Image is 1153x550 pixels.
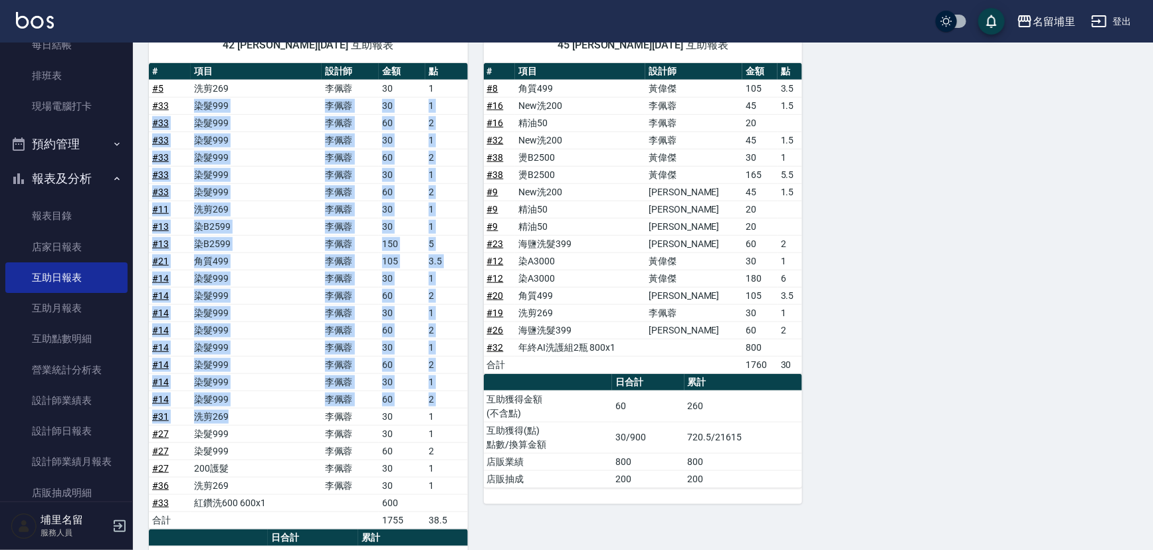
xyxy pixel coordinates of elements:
td: 李佩蓉 [322,114,379,132]
a: #9 [487,221,498,232]
td: 海鹽洗髮399 [515,321,645,339]
a: #21 [152,256,169,266]
td: 60 [379,391,425,408]
th: 金額 [379,63,425,80]
td: 紅鑽洗600 600x1 [191,494,321,511]
td: 2 [425,183,467,201]
td: 60 [379,287,425,304]
a: #33 [152,169,169,180]
td: [PERSON_NAME] [645,321,742,339]
td: 45 [742,97,777,114]
td: 5 [425,235,467,252]
td: [PERSON_NAME] [645,218,742,235]
a: #32 [487,135,504,145]
th: 累計 [358,529,468,547]
td: 1 [778,252,803,270]
th: 點 [778,63,803,80]
td: 30 [742,304,777,321]
td: [PERSON_NAME] [645,287,742,304]
td: 李佩蓉 [322,218,379,235]
td: 30 [742,149,777,166]
td: 黃偉傑 [645,149,742,166]
td: 染髮999 [191,183,321,201]
td: 1 [425,460,467,477]
a: #14 [152,359,169,370]
td: 2 [425,442,467,460]
a: #27 [152,428,169,439]
td: 染髮999 [191,425,321,442]
td: 30 [778,356,803,373]
td: 1 [425,80,467,97]
td: 200護髮 [191,460,321,477]
td: 150 [379,235,425,252]
td: 2 [425,114,467,132]
td: 260 [684,391,803,422]
a: #14 [152,342,169,353]
td: 精油50 [515,201,645,218]
table: a dense table [484,63,803,374]
td: 染髮999 [191,373,321,391]
td: 30/900 [612,422,684,453]
td: 染髮999 [191,287,321,304]
table: a dense table [484,374,803,488]
td: 1 [425,97,467,114]
a: #14 [152,325,169,335]
p: 服務人員 [41,527,108,539]
td: 李佩蓉 [322,287,379,304]
th: 設計師 [645,63,742,80]
td: 李佩蓉 [322,80,379,97]
a: #26 [487,325,504,335]
td: 角質499 [515,80,645,97]
a: #33 [152,152,169,163]
td: 染髮999 [191,132,321,149]
td: 李佩蓉 [322,270,379,287]
td: 2 [778,321,803,339]
td: 黃偉傑 [645,166,742,183]
a: 店家日報表 [5,232,128,262]
a: #33 [152,187,169,197]
a: 營業統計分析表 [5,355,128,385]
td: 3.5 [425,252,467,270]
td: 105 [742,80,777,97]
td: 李佩蓉 [322,339,379,356]
a: #33 [152,498,169,508]
td: [PERSON_NAME] [645,183,742,201]
span: 45 [PERSON_NAME][DATE] 互助報表 [500,39,787,52]
a: #36 [152,480,169,491]
td: 1 [425,425,467,442]
td: 200 [612,470,684,488]
td: 200 [684,470,803,488]
td: 1.5 [778,97,803,114]
a: #23 [487,238,504,249]
td: 染髮999 [191,166,321,183]
table: a dense table [149,63,468,529]
td: 李佩蓉 [322,183,379,201]
td: New洗200 [515,132,645,149]
button: 登出 [1086,9,1137,34]
a: 設計師業績表 [5,385,128,416]
td: 李佩蓉 [645,132,742,149]
td: 李佩蓉 [322,442,379,460]
td: 30 [379,132,425,149]
td: 李佩蓉 [322,408,379,425]
td: 6 [778,270,803,287]
td: 洗剪269 [515,304,645,321]
a: #20 [487,290,504,301]
td: 互助獲得(點) 點數/換算金額 [484,422,613,453]
td: 李佩蓉 [645,304,742,321]
td: [PERSON_NAME] [645,201,742,218]
td: 45 [742,132,777,149]
td: 1.5 [778,132,803,149]
a: #19 [487,308,504,318]
td: 黃偉傑 [645,80,742,97]
td: 染髮999 [191,304,321,321]
a: #33 [152,135,169,145]
td: 60 [612,391,684,422]
td: [PERSON_NAME] [645,235,742,252]
td: 李佩蓉 [322,252,379,270]
td: 1 [425,408,467,425]
td: 1 [425,373,467,391]
td: 2 [425,356,467,373]
img: Person [11,513,37,539]
td: 30 [379,373,425,391]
